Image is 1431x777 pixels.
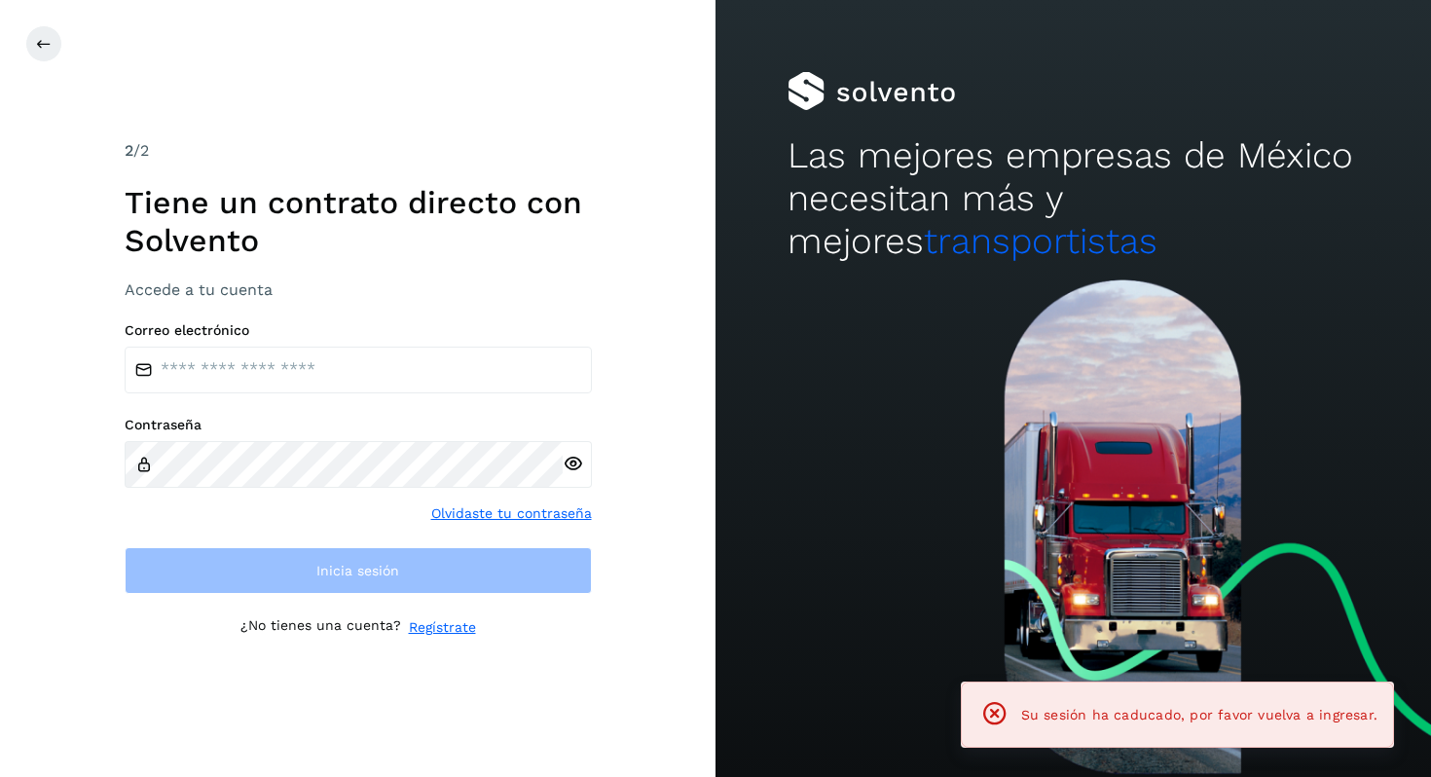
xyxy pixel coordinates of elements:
h3: Accede a tu cuenta [125,280,592,299]
span: Inicia sesión [316,564,399,577]
span: Su sesión ha caducado, por favor vuelva a ingresar. [1021,707,1377,722]
h2: Las mejores empresas de México necesitan más y mejores [788,134,1360,264]
label: Correo electrónico [125,322,592,339]
a: Olvidaste tu contraseña [431,503,592,524]
h1: Tiene un contrato directo con Solvento [125,184,592,259]
span: transportistas [924,220,1157,262]
button: Inicia sesión [125,547,592,594]
a: Regístrate [409,617,476,638]
div: /2 [125,139,592,163]
span: 2 [125,141,133,160]
label: Contraseña [125,417,592,433]
p: ¿No tienes una cuenta? [240,617,401,638]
